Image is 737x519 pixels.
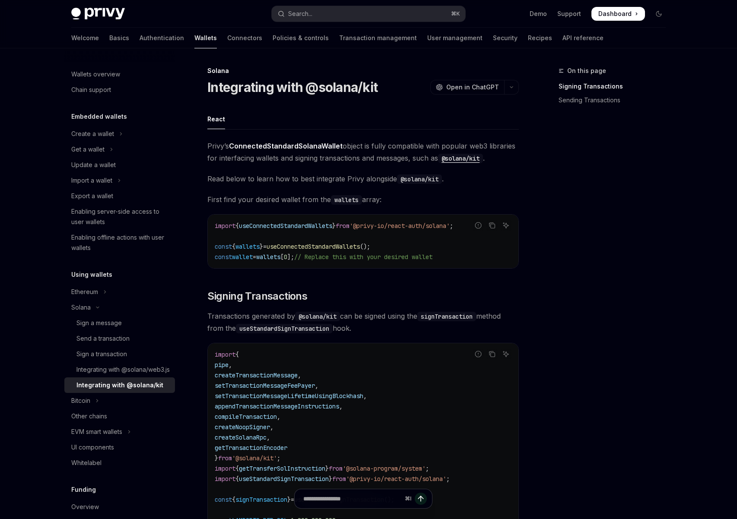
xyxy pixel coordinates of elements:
[232,243,235,250] span: {
[236,324,333,333] code: useStandardSignTransaction
[64,393,175,408] button: Toggle Bitcoin section
[207,66,519,75] div: Solana
[339,402,343,410] span: ,
[215,423,270,431] span: createNoopSigner
[64,188,175,204] a: Export a wallet
[232,253,253,261] span: wallet
[71,85,111,95] div: Chain support
[76,364,170,375] div: Integrating with @solana/web3.js
[64,142,175,157] button: Toggle Get a wallet section
[559,93,673,107] a: Sending Transactions
[288,9,312,19] div: Search...
[71,287,98,297] div: Ethereum
[64,331,175,346] a: Send a transaction
[256,253,280,261] span: wallets
[232,454,277,462] span: '@solana/kit'
[71,411,107,421] div: Other chains
[329,475,332,483] span: }
[438,154,483,162] a: @solana/kit
[267,434,270,441] span: ,
[567,66,606,76] span: On this page
[277,454,280,462] span: ;
[64,424,175,440] button: Toggle EVM smart wallets section
[215,222,235,230] span: import
[64,499,175,515] a: Overview
[446,475,450,483] span: ;
[64,173,175,188] button: Toggle Import a wallet section
[71,442,114,453] div: UI components
[530,9,547,18] a: Demo
[71,175,112,186] div: Import a wallet
[207,289,307,303] span: Signing Transactions
[332,222,336,230] span: }
[215,465,235,472] span: import
[71,484,96,495] h5: Funding
[207,140,519,164] span: Privy’s object is fully compatible with popular web3 libraries for interfacing wallets and signin...
[64,284,175,300] button: Toggle Ethereum section
[109,28,129,48] a: Basics
[215,253,232,261] span: const
[71,427,122,437] div: EVM smart wallets
[273,28,329,48] a: Policies & controls
[71,302,91,313] div: Solana
[140,28,184,48] a: Authentication
[76,380,163,390] div: Integrating with @solana/kit
[76,333,130,344] div: Send a transaction
[235,351,239,358] span: {
[207,310,519,334] span: Transactions generated by can be signed using the method from the hook.
[528,28,552,48] a: Recipes
[332,475,346,483] span: from
[235,243,260,250] span: wallets
[227,28,262,48] a: Connectors
[397,174,442,184] code: @solana/kit
[64,126,175,142] button: Toggle Create a wallet section
[215,392,363,400] span: setTransactionMessageLifetimeUsingBlockhash
[215,475,235,483] span: import
[260,243,263,250] span: }
[349,222,450,230] span: '@privy-io/react-auth/solana'
[450,222,453,230] span: ;
[64,455,175,471] a: Whitelabel
[430,80,504,95] button: Open in ChatGPT
[215,444,287,452] span: getTransactionEncoder
[473,348,484,360] button: Report incorrect code
[207,193,519,206] span: First find your desired wallet from the array:
[76,349,127,359] div: Sign a transaction
[280,253,284,261] span: [
[598,9,632,18] span: Dashboard
[71,502,99,512] div: Overview
[298,371,301,379] span: ,
[235,222,239,230] span: {
[71,206,170,227] div: Enabling server-side access to user wallets
[339,28,417,48] a: Transaction management
[417,312,476,321] code: signTransaction
[215,361,229,369] span: pipe
[229,142,343,150] strong: ConnectedStandardSolanaWallet
[215,454,218,462] span: }
[346,475,446,483] span: '@privy-io/react-auth/solana'
[207,79,378,95] h1: Integrating with @solana/kit
[71,191,113,201] div: Export a wallet
[215,382,315,389] span: setTransactionMessageFeePayer
[64,204,175,230] a: Enabling server-side access to user wallets
[207,109,225,129] div: React
[215,413,277,421] span: compileTransaction
[64,377,175,393] a: Integrating with @solana/kit
[277,413,280,421] span: ,
[71,129,114,139] div: Create a wallet
[215,243,232,250] span: const
[270,423,273,431] span: ,
[71,111,127,122] h5: Embedded wallets
[303,489,401,508] input: Ask a question...
[207,173,519,185] span: Read below to learn how to best integrate Privy alongside .
[215,371,298,379] span: createTransactionMessage
[363,392,367,400] span: ,
[64,230,175,256] a: Enabling offline actions with user wallets
[71,8,125,20] img: dark logo
[64,408,175,424] a: Other chains
[473,220,484,231] button: Report incorrect code
[218,454,232,462] span: from
[194,28,217,48] a: Wallets
[331,195,362,205] code: wallets
[71,144,105,155] div: Get a wallet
